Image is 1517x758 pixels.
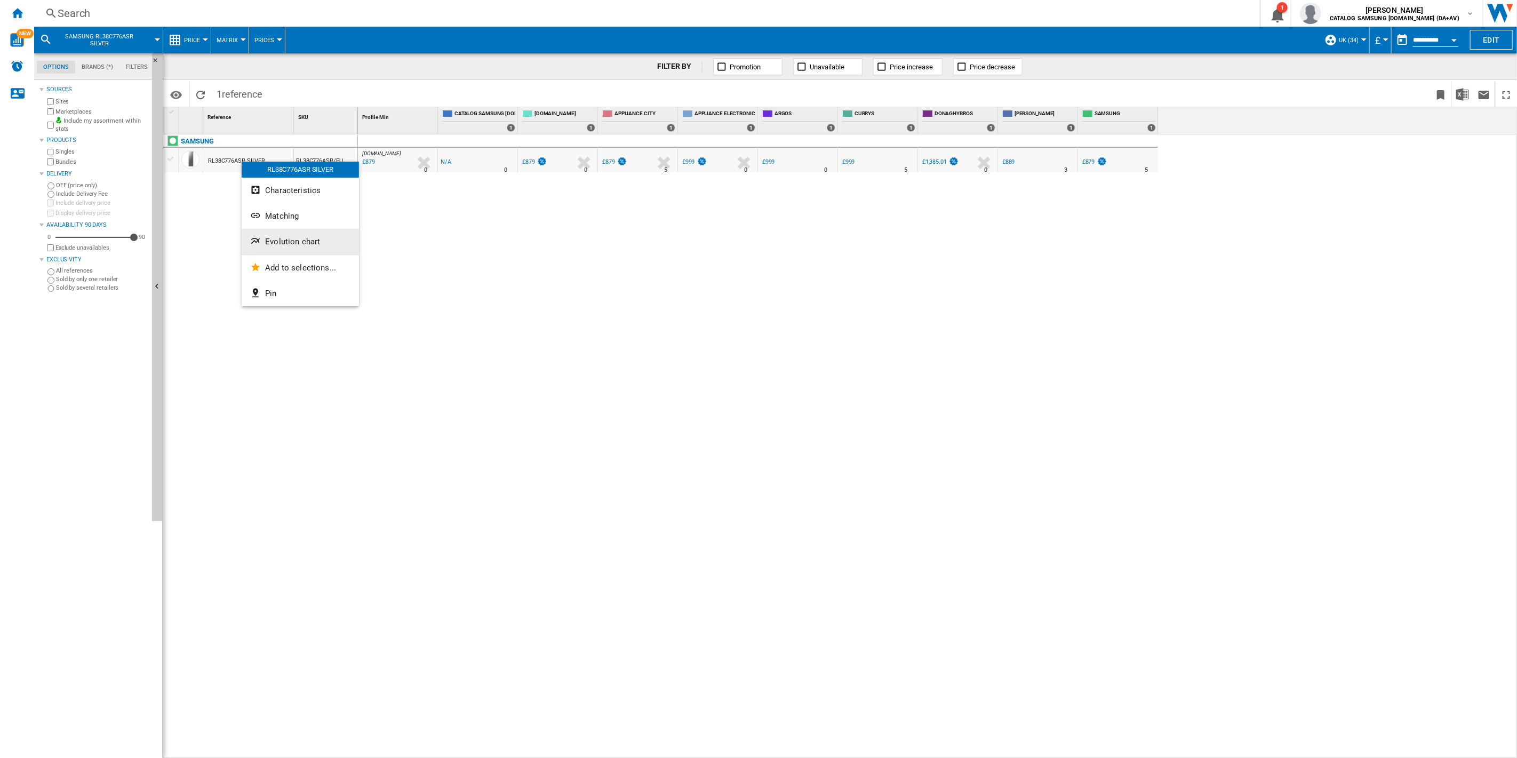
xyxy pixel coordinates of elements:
[242,178,359,203] button: Characteristics
[242,255,359,281] button: Add to selections...
[265,237,320,246] span: Evolution chart
[265,186,321,195] span: Characteristics
[242,203,359,229] button: Matching
[242,162,359,178] div: RL38C776ASR SILVER
[242,281,359,306] button: Pin...
[265,289,276,298] span: Pin
[265,263,336,273] span: Add to selections...
[242,229,359,254] button: Evolution chart
[265,211,299,221] span: Matching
